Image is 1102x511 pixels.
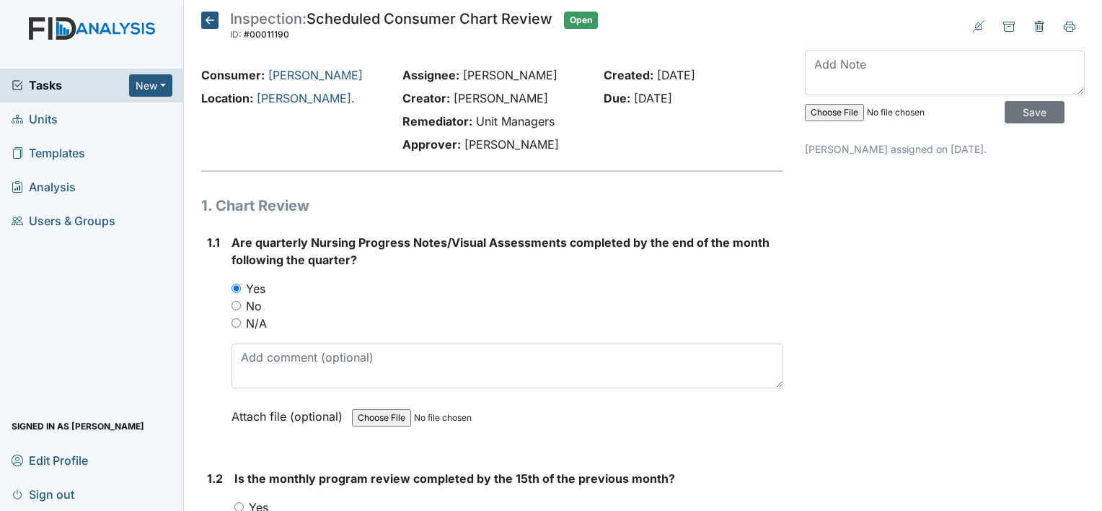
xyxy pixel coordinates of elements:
[246,297,262,315] label: No
[402,137,461,152] strong: Approver:
[207,470,223,487] label: 1.2
[268,68,363,82] a: [PERSON_NAME]
[12,142,85,165] span: Templates
[657,68,695,82] span: [DATE]
[207,234,220,251] label: 1.1
[1005,101,1064,123] input: Save
[463,68,557,82] span: [PERSON_NAME]
[257,91,355,105] a: [PERSON_NAME].
[201,195,783,217] h1: 1. Chart Review
[201,91,253,105] strong: Location:
[564,12,598,29] span: Open
[12,108,58,131] span: Units
[230,12,552,43] div: Scheduled Consumer Chart Review
[476,114,555,128] span: Unit Managers
[12,77,129,94] a: Tasks
[230,29,242,40] span: ID:
[634,91,672,105] span: [DATE]
[201,68,265,82] strong: Consumer:
[232,400,348,425] label: Attach file (optional)
[12,483,74,505] span: Sign out
[129,74,172,97] button: New
[464,137,559,152] span: [PERSON_NAME]
[604,68,653,82] strong: Created:
[234,471,675,486] span: Is the monthly program review completed by the 15th of the previous month?
[230,10,307,27] span: Inspection:
[244,29,289,40] span: #00011190
[246,280,265,297] label: Yes
[402,114,472,128] strong: Remediator:
[232,284,241,293] input: Yes
[402,91,450,105] strong: Creator:
[232,318,241,328] input: N/A
[232,301,241,310] input: No
[246,315,267,332] label: N/A
[12,210,115,232] span: Users & Groups
[805,141,1085,157] p: [PERSON_NAME] assigned on [DATE].
[12,449,88,471] span: Edit Profile
[604,91,630,105] strong: Due:
[232,235,770,267] span: Are quarterly Nursing Progress Notes/Visual Assessments completed by the end of the month followi...
[12,176,76,198] span: Analysis
[12,415,144,437] span: Signed in as [PERSON_NAME]
[454,91,548,105] span: [PERSON_NAME]
[402,68,459,82] strong: Assignee:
